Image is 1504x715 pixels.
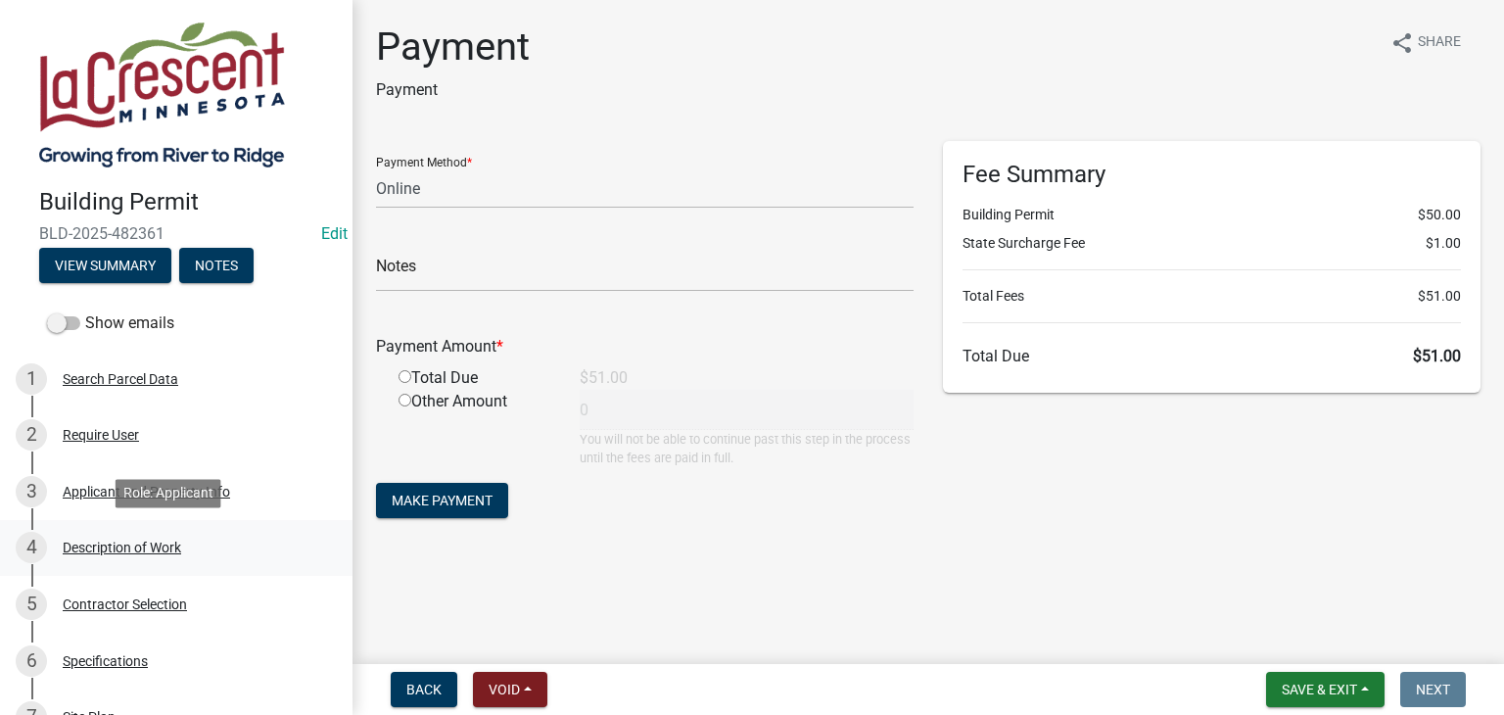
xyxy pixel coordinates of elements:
[179,248,254,283] button: Notes
[406,682,442,697] span: Back
[1426,233,1461,254] span: $1.00
[63,597,187,611] div: Contractor Selection
[1282,682,1357,697] span: Save & Exit
[63,485,230,499] div: Applicant and Property Info
[376,78,530,102] p: Payment
[963,286,1461,307] li: Total Fees
[16,589,47,620] div: 5
[384,390,565,467] div: Other Amount
[39,224,313,243] span: BLD-2025-482361
[16,532,47,563] div: 4
[47,311,174,335] label: Show emails
[116,479,221,507] div: Role: Applicant
[179,259,254,274] wm-modal-confirm: Notes
[63,541,181,554] div: Description of Work
[39,188,337,216] h4: Building Permit
[63,654,148,668] div: Specifications
[39,248,171,283] button: View Summary
[963,161,1461,189] h6: Fee Summary
[361,335,928,358] div: Payment Amount
[963,233,1461,254] li: State Surcharge Fee
[376,24,530,71] h1: Payment
[1418,286,1461,307] span: $51.00
[963,205,1461,225] li: Building Permit
[63,428,139,442] div: Require User
[392,493,493,508] span: Make Payment
[1390,31,1414,55] i: share
[63,372,178,386] div: Search Parcel Data
[16,419,47,451] div: 2
[1416,682,1450,697] span: Next
[1418,31,1461,55] span: Share
[321,224,348,243] a: Edit
[473,672,547,707] button: Void
[1413,347,1461,365] span: $51.00
[391,672,457,707] button: Back
[1400,672,1466,707] button: Next
[1418,205,1461,225] span: $50.00
[376,483,508,518] button: Make Payment
[16,645,47,677] div: 6
[39,21,285,167] img: City of La Crescent, Minnesota
[16,476,47,507] div: 3
[1375,24,1477,62] button: shareShare
[489,682,520,697] span: Void
[1266,672,1385,707] button: Save & Exit
[963,347,1461,365] h6: Total Due
[384,366,565,390] div: Total Due
[39,259,171,274] wm-modal-confirm: Summary
[16,363,47,395] div: 1
[321,224,348,243] wm-modal-confirm: Edit Application Number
